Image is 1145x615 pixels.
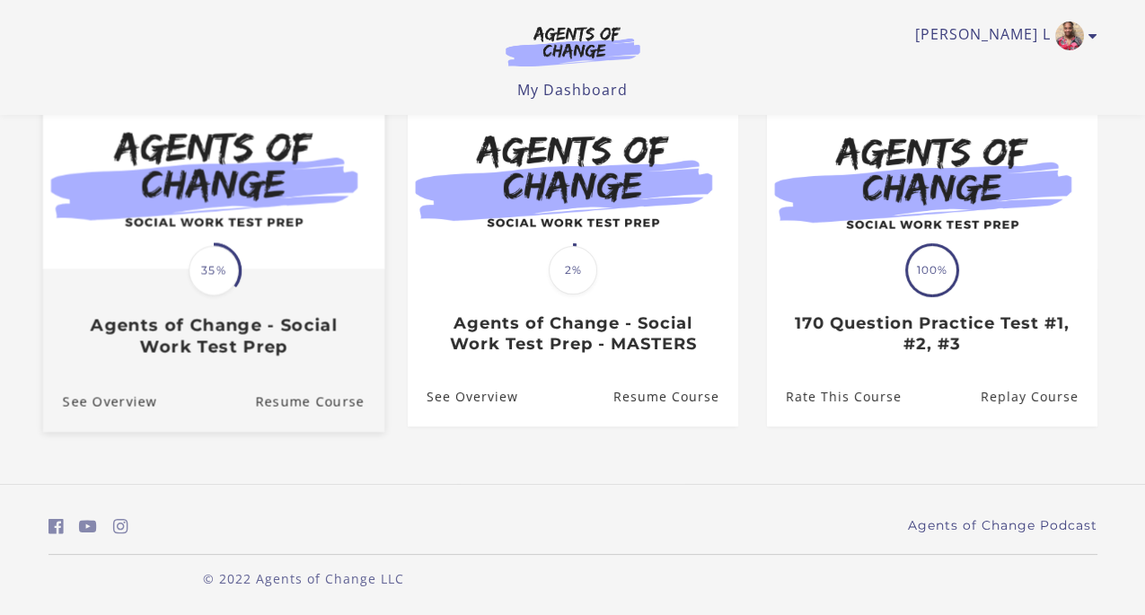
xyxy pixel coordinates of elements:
[767,368,902,426] a: 170 Question Practice Test #1, #2, #3: Rate This Course
[48,569,559,588] p: © 2022 Agents of Change LLC
[908,246,956,294] span: 100%
[79,514,97,540] a: https://www.youtube.com/c/AgentsofChangeTestPrepbyMeaganMitchell (Open in a new window)
[42,372,156,432] a: Agents of Change - Social Work Test Prep: See Overview
[549,246,597,294] span: 2%
[255,372,384,432] a: Agents of Change - Social Work Test Prep: Resume Course
[79,518,97,535] i: https://www.youtube.com/c/AgentsofChangeTestPrepbyMeaganMitchell (Open in a new window)
[487,25,659,66] img: Agents of Change Logo
[113,518,128,535] i: https://www.instagram.com/agentsofchangeprep/ (Open in a new window)
[612,368,737,426] a: Agents of Change - Social Work Test Prep - MASTERS: Resume Course
[908,516,1097,535] a: Agents of Change Podcast
[517,80,628,100] a: My Dashboard
[915,22,1088,50] a: Toggle menu
[786,313,1078,354] h3: 170 Question Practice Test #1, #2, #3
[980,368,1097,426] a: 170 Question Practice Test #1, #2, #3: Resume Course
[408,368,518,426] a: Agents of Change - Social Work Test Prep - MASTERS: See Overview
[48,518,64,535] i: https://www.facebook.com/groups/aswbtestprep (Open in a new window)
[113,514,128,540] a: https://www.instagram.com/agentsofchangeprep/ (Open in a new window)
[189,246,239,296] span: 35%
[427,313,718,354] h3: Agents of Change - Social Work Test Prep - MASTERS
[48,514,64,540] a: https://www.facebook.com/groups/aswbtestprep (Open in a new window)
[62,315,364,356] h3: Agents of Change - Social Work Test Prep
